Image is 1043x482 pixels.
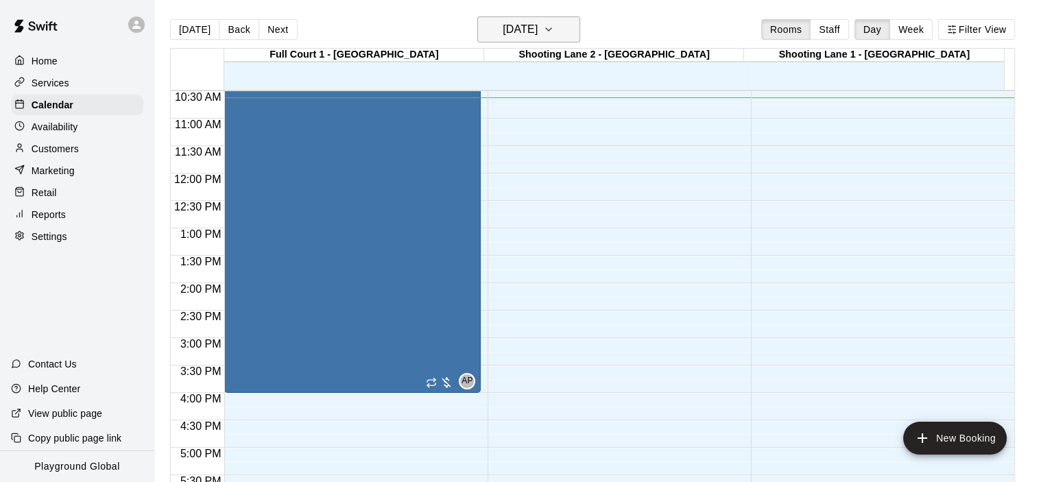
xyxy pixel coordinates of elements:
[11,204,143,225] a: Reports
[11,117,143,137] a: Availability
[32,230,67,243] p: Settings
[32,186,57,200] p: Retail
[32,54,58,68] p: Home
[761,19,811,40] button: Rooms
[177,228,225,240] span: 1:00 PM
[11,51,143,71] a: Home
[426,377,437,388] span: Recurring event
[461,374,473,388] span: AP
[177,283,225,295] span: 2:00 PM
[503,20,538,39] h6: [DATE]
[28,357,77,371] p: Contact Us
[464,373,475,389] span: ACCTG PLAYGROUND
[11,182,143,203] a: Retail
[171,201,224,213] span: 12:30 PM
[477,16,580,43] button: [DATE]
[177,365,225,377] span: 3:30 PM
[484,49,744,62] div: Shooting Lane 2 - [GEOGRAPHIC_DATA]
[32,76,69,90] p: Services
[171,173,224,185] span: 12:00 PM
[171,119,225,130] span: 11:00 AM
[177,420,225,432] span: 4:30 PM
[11,160,143,181] a: Marketing
[32,208,66,221] p: Reports
[889,19,933,40] button: Week
[259,19,297,40] button: Next
[11,138,143,159] a: Customers
[170,19,219,40] button: [DATE]
[32,120,78,134] p: Availability
[171,91,225,103] span: 10:30 AM
[938,19,1015,40] button: Filter View
[32,142,79,156] p: Customers
[219,19,259,40] button: Back
[11,73,143,93] a: Services
[177,338,225,350] span: 3:00 PM
[224,49,484,62] div: Full Court 1 - [GEOGRAPHIC_DATA]
[903,422,1007,455] button: add
[28,407,102,420] p: View public page
[177,256,225,267] span: 1:30 PM
[177,393,225,405] span: 4:00 PM
[11,95,143,115] a: Calendar
[459,373,475,389] div: ACCTG PLAYGROUND
[11,226,143,247] a: Settings
[177,448,225,459] span: 5:00 PM
[744,49,1004,62] div: Shooting Lane 1 - [GEOGRAPHIC_DATA]
[854,19,890,40] button: Day
[32,164,75,178] p: Marketing
[32,98,73,112] p: Calendar
[177,311,225,322] span: 2:30 PM
[224,9,481,393] div: 9:00 AM – 4:00 PM: Nike Camps - Mark Guiam
[28,431,121,445] p: Copy public page link
[810,19,849,40] button: Staff
[34,459,120,474] p: Playground Global
[171,146,225,158] span: 11:30 AM
[28,382,80,396] p: Help Center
